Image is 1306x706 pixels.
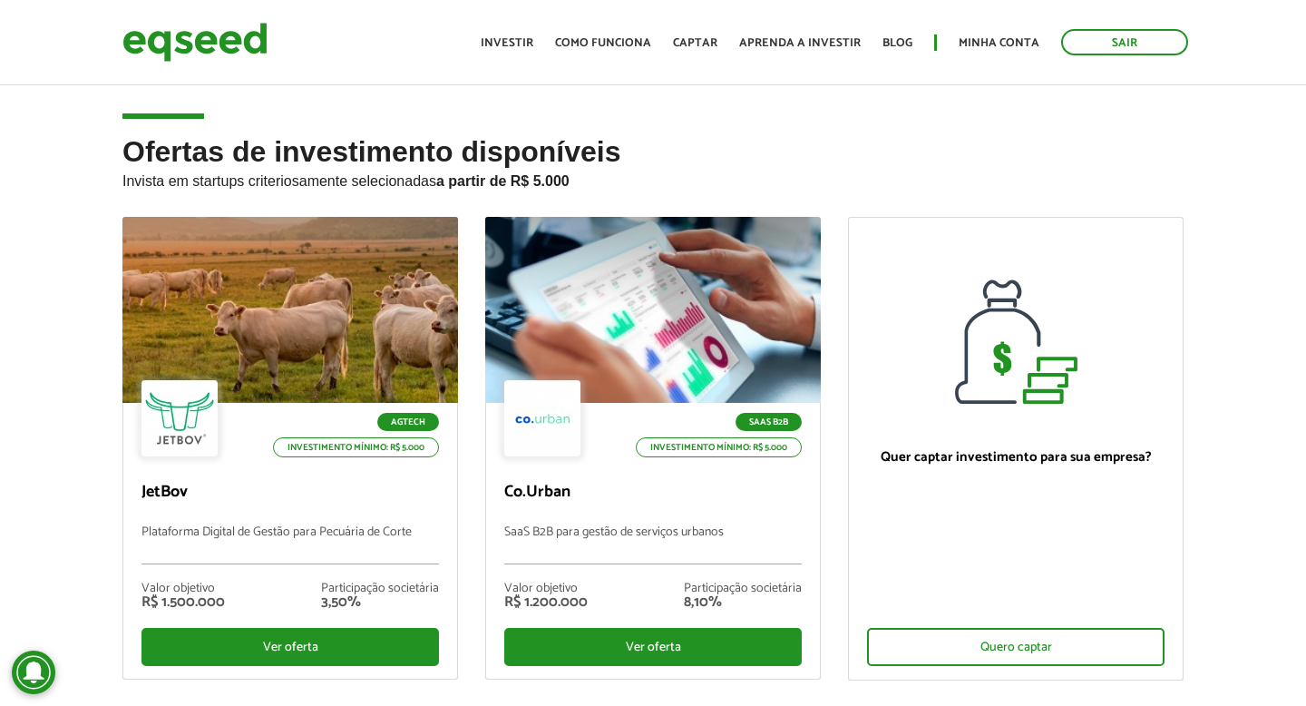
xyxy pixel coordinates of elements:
a: Captar [673,37,717,49]
a: SaaS B2B Investimento mínimo: R$ 5.000 Co.Urban SaaS B2B para gestão de serviços urbanos Valor ob... [485,217,821,680]
a: Aprenda a investir [739,37,861,49]
a: Agtech Investimento mínimo: R$ 5.000 JetBov Plataforma Digital de Gestão para Pecuária de Corte V... [122,217,458,680]
a: Investir [481,37,533,49]
a: Sair [1061,29,1188,55]
strong: a partir de R$ 5.000 [436,173,570,189]
div: Ver oferta [141,628,439,666]
a: Quer captar investimento para sua empresa? Quero captar [848,217,1184,681]
div: R$ 1.500.000 [141,595,225,610]
div: Participação societária [684,583,802,595]
h2: Ofertas de investimento disponíveis [122,136,1184,217]
a: Como funciona [555,37,651,49]
div: 8,10% [684,595,802,610]
p: Investimento mínimo: R$ 5.000 [273,437,439,457]
div: Ver oferta [504,628,802,666]
p: Co.Urban [504,483,802,503]
p: Plataforma Digital de Gestão para Pecuária de Corte [141,525,439,564]
div: 3,50% [321,595,439,610]
div: Quero captar [867,628,1165,666]
div: Participação societária [321,583,439,595]
p: SaaS B2B para gestão de serviços urbanos [504,525,802,564]
p: Quer captar investimento para sua empresa? [867,449,1165,466]
p: JetBov [141,483,439,503]
p: Agtech [377,413,439,431]
div: Valor objetivo [141,583,225,595]
div: Valor objetivo [504,583,588,595]
p: SaaS B2B [736,413,802,431]
div: R$ 1.200.000 [504,595,588,610]
img: EqSeed [122,18,268,66]
p: Invista em startups criteriosamente selecionadas [122,168,1184,190]
a: Minha conta [959,37,1039,49]
a: Blog [882,37,912,49]
p: Investimento mínimo: R$ 5.000 [636,437,802,457]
